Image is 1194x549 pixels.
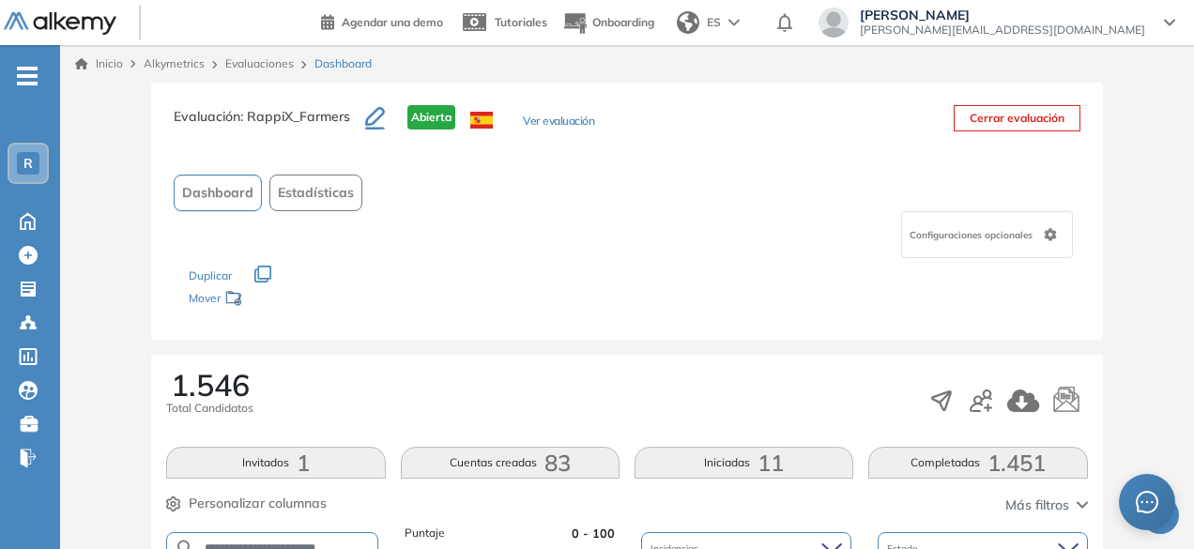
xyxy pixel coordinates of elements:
[635,447,853,479] button: Iniciadas11
[174,105,365,145] h3: Evaluación
[707,14,721,31] span: ES
[860,8,1145,23] span: [PERSON_NAME]
[407,105,455,130] span: Abierta
[225,56,294,70] a: Evaluaciones
[405,525,445,542] span: Puntaje
[470,112,493,129] img: ESP
[4,12,116,36] img: Logo
[314,55,372,72] span: Dashboard
[572,525,615,542] span: 0 - 100
[1005,496,1069,515] span: Más filtros
[75,55,123,72] a: Inicio
[166,400,253,417] span: Total Candidatos
[144,56,205,70] span: Alkymetrics
[189,282,376,317] div: Mover
[240,108,350,125] span: : RappiX_Farmers
[166,447,385,479] button: Invitados1
[182,183,253,203] span: Dashboard
[910,228,1036,242] span: Configuraciones opcionales
[1135,490,1159,514] span: message
[171,370,250,400] span: 1.546
[523,113,594,132] button: Ver evaluación
[495,15,547,29] span: Tutoriales
[189,268,232,282] span: Duplicar
[954,105,1080,131] button: Cerrar evaluación
[592,15,654,29] span: Onboarding
[728,19,740,26] img: arrow
[269,175,362,211] button: Estadísticas
[321,9,443,32] a: Agendar una demo
[23,156,33,171] span: R
[677,11,699,34] img: world
[901,211,1073,258] div: Configuraciones opcionales
[174,175,262,211] button: Dashboard
[278,183,354,203] span: Estadísticas
[189,494,327,513] span: Personalizar columnas
[1005,496,1088,515] button: Más filtros
[342,15,443,29] span: Agendar una demo
[860,23,1145,38] span: [PERSON_NAME][EMAIL_ADDRESS][DOMAIN_NAME]
[562,3,654,43] button: Onboarding
[17,74,38,78] i: -
[166,494,327,513] button: Personalizar columnas
[401,447,620,479] button: Cuentas creadas83
[868,447,1087,479] button: Completadas1.451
